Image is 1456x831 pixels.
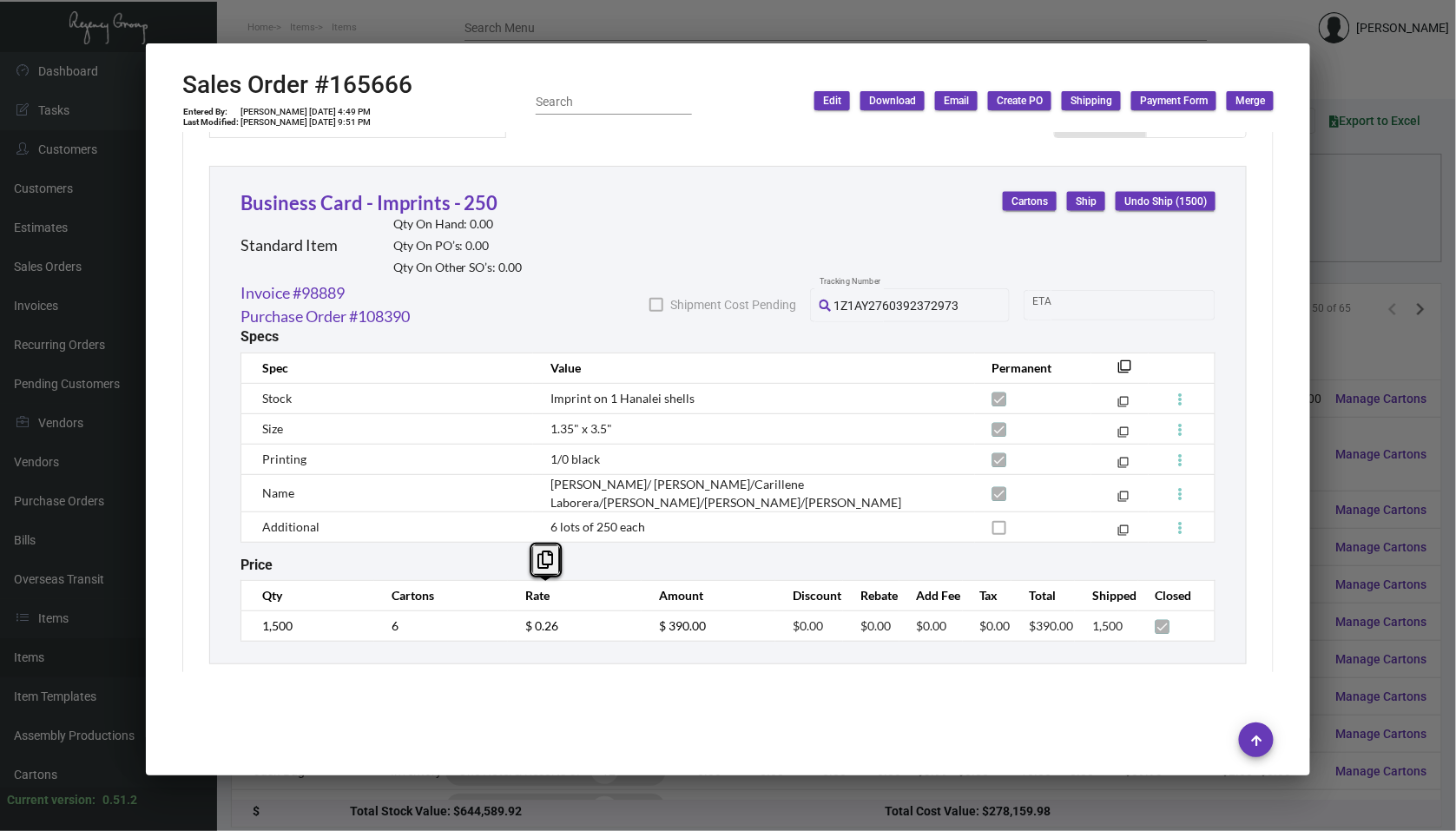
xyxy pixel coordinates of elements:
[860,618,891,633] span: $0.00
[102,791,137,809] div: 0.51.2
[240,580,374,610] th: Qty
[1071,94,1112,109] span: Shipping
[240,236,338,255] h2: Standard Item
[1118,528,1130,539] mat-icon: filter_none
[823,94,841,109] span: Edit
[240,281,345,305] a: Invoice #98889
[1076,195,1097,209] span: Ship
[1138,580,1216,610] th: Closed
[1118,460,1130,472] mat-icon: filter_none
[1117,365,1131,379] mat-icon: filter_none
[860,91,925,110] button: Download
[1092,618,1123,633] span: 1,500
[240,328,279,345] h2: Specs
[899,580,963,610] th: Add Fee
[550,452,600,466] span: 1/0 black
[538,551,554,569] i: Copy
[550,519,645,534] span: 6 lots of 250 each
[240,117,372,128] td: [PERSON_NAME] [DATE] 9:51 PM
[1118,399,1130,411] mat-icon: filter_none
[935,91,978,110] button: Email
[642,580,775,610] th: Amount
[262,421,283,436] span: Size
[550,421,612,436] span: 1.35" x 3.5"
[550,391,695,406] span: Imprint on 1 Hanalei shells
[1118,430,1130,441] mat-icon: filter_none
[1116,192,1216,211] button: Undo Ship (1500)
[670,294,796,315] span: Shipment Cost Pending
[869,94,916,109] span: Download
[1033,298,1087,312] input: Start date
[393,217,523,232] h2: Qty On Hand: 0.00
[1124,195,1207,209] span: Undo Ship (1500)
[533,353,975,383] th: Value
[944,94,969,109] span: Email
[1235,94,1265,109] span: Merge
[240,557,273,573] h2: Price
[1075,580,1138,610] th: Shipped
[1011,580,1075,610] th: Total
[1140,94,1208,109] span: Payment Form
[775,580,843,610] th: Discount
[917,618,947,633] span: $0.00
[980,618,1011,633] span: $0.00
[374,580,508,610] th: Cartons
[843,580,899,610] th: Rebate
[1227,91,1274,110] button: Merge
[834,299,959,313] span: 1Z1AY2760392372973
[988,91,1051,110] button: Create PO
[1131,91,1216,110] button: Payment Form
[182,70,412,100] h2: Sales Order #165666
[240,305,410,328] a: Purchase Order #108390
[182,117,240,128] td: Last Modified:
[508,580,642,610] th: Rate
[1011,195,1048,209] span: Cartons
[240,353,533,383] th: Spec
[1062,91,1121,110] button: Shipping
[1029,618,1073,633] span: $390.00
[262,485,294,500] span: Name
[1118,494,1130,505] mat-icon: filter_none
[975,353,1092,383] th: Permanent
[997,94,1043,109] span: Create PO
[182,107,240,117] td: Entered By:
[814,91,850,110] button: Edit
[1003,192,1057,211] button: Cartons
[793,618,823,633] span: $0.00
[550,477,901,510] span: [PERSON_NAME]/ [PERSON_NAME]/Carillene Laborera/[PERSON_NAME]/[PERSON_NAME]/[PERSON_NAME]
[262,391,292,406] span: Stock
[262,452,306,466] span: Printing
[1067,192,1105,211] button: Ship
[393,239,523,254] h2: Qty On PO’s: 0.00
[963,580,1011,610] th: Tax
[240,107,372,117] td: [PERSON_NAME] [DATE] 4:49 PM
[240,191,498,214] a: Business Card - Imprints - 250
[1102,298,1185,312] input: End date
[262,519,320,534] span: Additional
[7,791,96,809] div: Current version:
[393,261,523,275] h2: Qty On Other SO’s: 0.00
